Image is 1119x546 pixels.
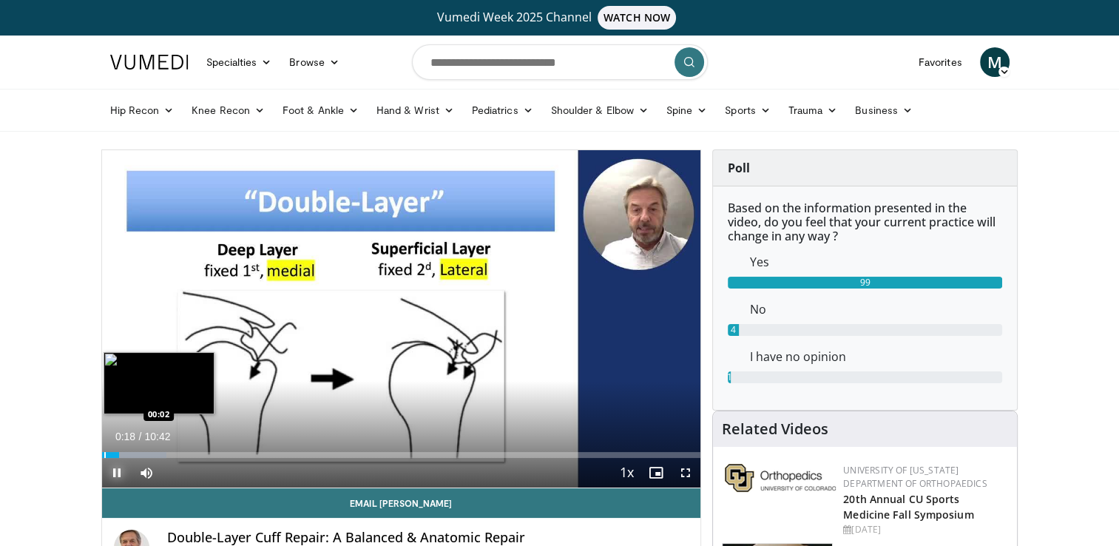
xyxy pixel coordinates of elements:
[612,458,641,488] button: Playback Rate
[110,55,189,70] img: VuMedi Logo
[167,530,689,546] h4: Double-Layer Cuff Repair: A Balanced & Anatomic Repair
[280,47,348,77] a: Browse
[728,371,731,383] div: 1
[725,464,836,492] img: 355603a8-37da-49b6-856f-e00d7e9307d3.png.150x105_q85_autocrop_double_scale_upscale_version-0.2.png
[843,523,1005,536] div: [DATE]
[112,6,1007,30] a: Vumedi Week 2025 ChannelWATCH NOW
[739,253,1013,271] dd: Yes
[102,458,132,488] button: Pause
[102,150,701,488] video-js: Video Player
[598,6,676,30] span: WATCH NOW
[104,352,214,414] img: image.jpeg
[671,458,700,488] button: Fullscreen
[739,348,1013,365] dd: I have no opinion
[739,300,1013,318] dd: No
[183,95,274,125] a: Knee Recon
[657,95,716,125] a: Spine
[728,160,750,176] strong: Poll
[102,488,701,518] a: Email [PERSON_NAME]
[144,431,170,442] span: 10:42
[728,201,1002,244] h6: Based on the information presented in the video, do you feel that your current practice will chan...
[780,95,847,125] a: Trauma
[368,95,463,125] a: Hand & Wrist
[641,458,671,488] button: Enable picture-in-picture mode
[728,324,739,336] div: 4
[728,277,1002,289] div: 99
[846,95,922,125] a: Business
[843,492,973,522] a: 20th Annual CU Sports Medicine Fall Symposium
[843,464,987,490] a: University of [US_STATE] Department of Orthopaedics
[139,431,142,442] span: /
[980,47,1010,77] a: M
[197,47,281,77] a: Specialties
[101,95,183,125] a: Hip Recon
[274,95,368,125] a: Foot & Ankle
[132,458,161,488] button: Mute
[910,47,971,77] a: Favorites
[115,431,135,442] span: 0:18
[722,420,828,438] h4: Related Videos
[463,95,542,125] a: Pediatrics
[412,44,708,80] input: Search topics, interventions
[542,95,657,125] a: Shoulder & Elbow
[716,95,780,125] a: Sports
[102,452,701,458] div: Progress Bar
